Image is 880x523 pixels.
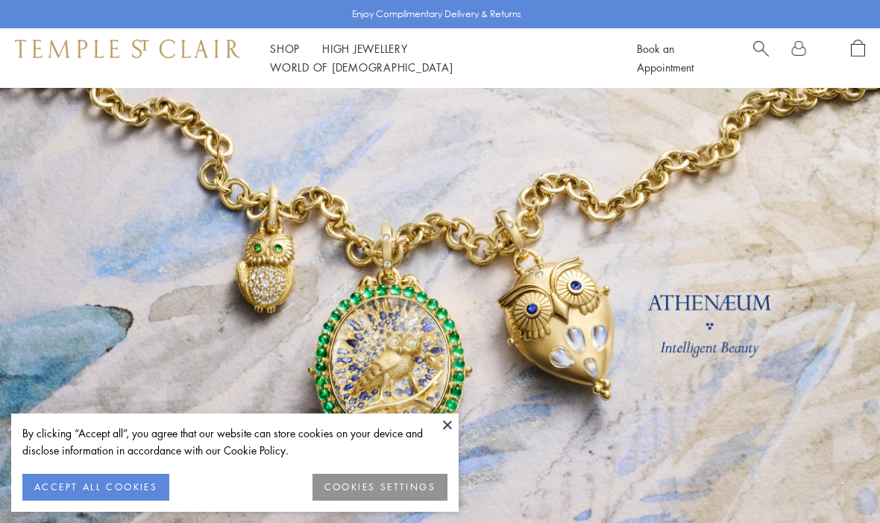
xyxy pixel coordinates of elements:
div: By clicking “Accept all”, you agree that our website can store cookies on your device and disclos... [22,425,447,459]
a: Open Shopping Bag [851,39,865,77]
a: Search [753,39,769,77]
a: World of [DEMOGRAPHIC_DATA]World of [DEMOGRAPHIC_DATA] [270,60,453,75]
a: High JewelleryHigh Jewellery [322,41,408,56]
a: ShopShop [270,41,300,56]
a: Book an Appointment [637,41,694,75]
img: Temple St. Clair [15,39,240,57]
nav: Main navigation [270,39,603,77]
button: ACCEPT ALL COOKIES [22,474,169,501]
p: Enjoy Complimentary Delivery & Returns [352,7,521,22]
button: COOKIES SETTINGS [312,474,447,501]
